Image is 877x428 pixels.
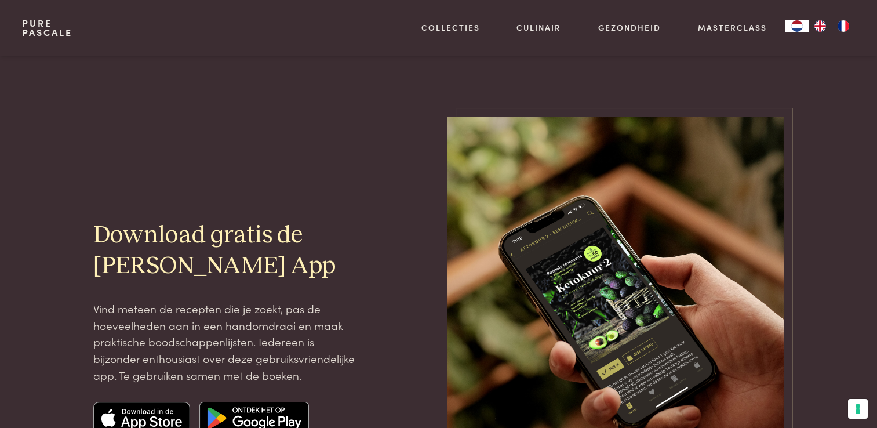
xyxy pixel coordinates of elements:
a: NL [785,20,809,32]
a: Masterclass [698,21,767,34]
a: FR [832,20,855,32]
p: Vind meteen de recepten die je zoekt, pas de hoeveelheden aan in een handomdraai en maak praktisc... [93,300,359,383]
a: Culinair [516,21,561,34]
a: Gezondheid [598,21,661,34]
div: Language [785,20,809,32]
a: PurePascale [22,19,72,37]
aside: Language selected: Nederlands [785,20,855,32]
a: Collecties [421,21,480,34]
button: Uw voorkeuren voor toestemming voor trackingtechnologieën [848,399,868,419]
h2: Download gratis de [PERSON_NAME] App [93,220,359,282]
ul: Language list [809,20,855,32]
a: EN [809,20,832,32]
